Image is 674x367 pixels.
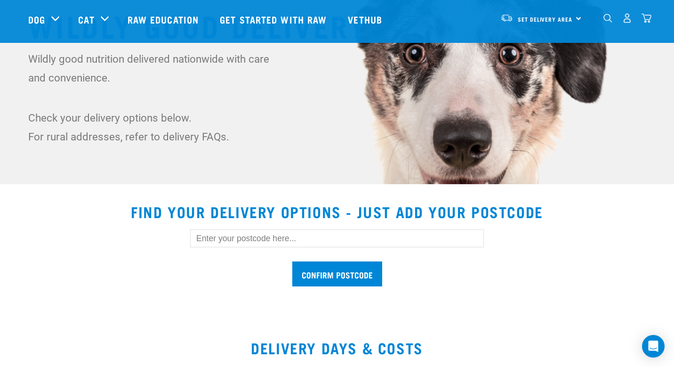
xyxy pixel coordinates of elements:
[78,12,94,26] a: Cat
[603,14,612,23] img: home-icon-1@2x.png
[338,0,394,38] a: Vethub
[642,13,651,23] img: home-icon@2x.png
[28,49,275,87] p: Wildly good nutrition delivered nationwide with care and convenience.
[292,261,382,286] input: Confirm postcode
[642,335,665,358] div: Open Intercom Messenger
[28,12,45,26] a: Dog
[500,14,513,22] img: van-moving.png
[118,0,210,38] a: Raw Education
[518,17,572,21] span: Set Delivery Area
[190,229,484,247] input: Enter your postcode here...
[210,0,338,38] a: Get started with Raw
[28,108,275,146] p: Check your delivery options below. For rural addresses, refer to delivery FAQs.
[11,203,663,220] h2: Find your delivery options - just add your postcode
[622,13,632,23] img: user.png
